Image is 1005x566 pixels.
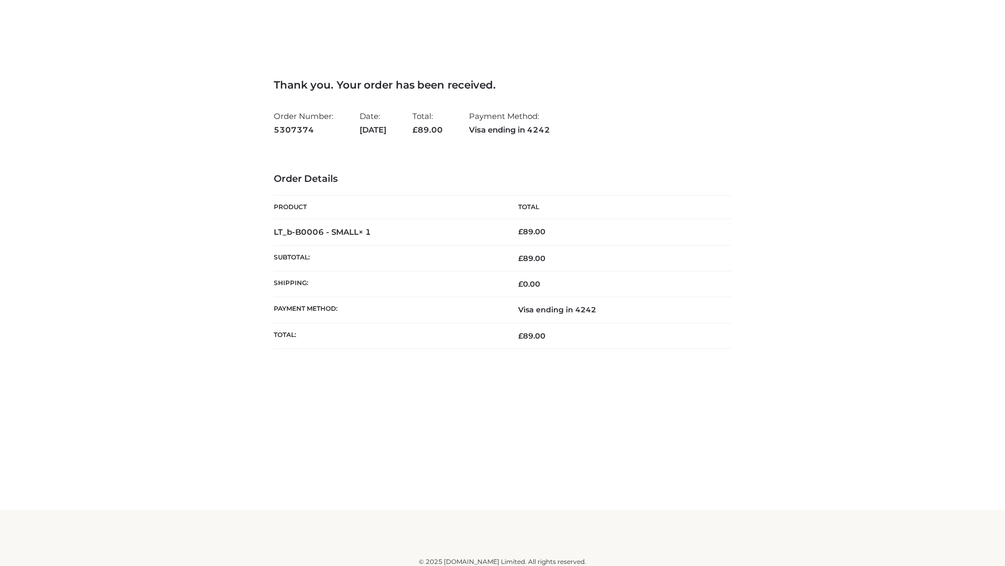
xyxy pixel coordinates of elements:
th: Total [502,195,731,219]
th: Payment method: [274,297,502,323]
strong: [DATE] [360,123,386,137]
li: Order Number: [274,107,333,139]
span: £ [518,227,523,236]
li: Total: [412,107,443,139]
span: £ [412,125,418,135]
span: 89.00 [518,254,545,263]
span: £ [518,331,523,341]
h3: Thank you. Your order has been received. [274,79,731,91]
th: Shipping: [274,271,502,297]
th: Total: [274,323,502,349]
strong: × 1 [359,227,371,237]
span: 89.00 [412,125,443,135]
span: £ [518,279,523,289]
strong: Visa ending in 4242 [469,123,550,137]
li: Payment Method: [469,107,550,139]
strong: LT_b-B0006 - SMALL [274,227,371,237]
h3: Order Details [274,173,731,185]
strong: 5307374 [274,123,333,137]
bdi: 0.00 [518,279,540,289]
th: Product [274,195,502,219]
span: 89.00 [518,331,545,341]
span: £ [518,254,523,263]
th: Subtotal: [274,245,502,271]
td: Visa ending in 4242 [502,297,731,323]
bdi: 89.00 [518,227,545,236]
li: Date: [360,107,386,139]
